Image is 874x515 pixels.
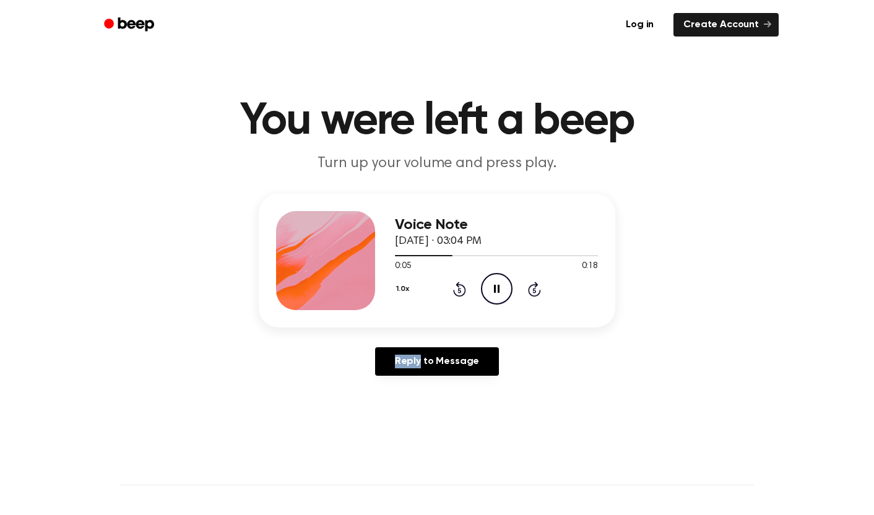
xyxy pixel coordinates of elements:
[673,13,779,37] a: Create Account
[375,347,499,376] a: Reply to Message
[613,11,666,39] a: Log in
[95,13,165,37] a: Beep
[395,217,598,233] h3: Voice Note
[395,260,411,273] span: 0:05
[395,279,413,300] button: 1.0x
[395,236,482,247] span: [DATE] · 03:04 PM
[120,99,754,144] h1: You were left a beep
[582,260,598,273] span: 0:18
[199,154,675,174] p: Turn up your volume and press play.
